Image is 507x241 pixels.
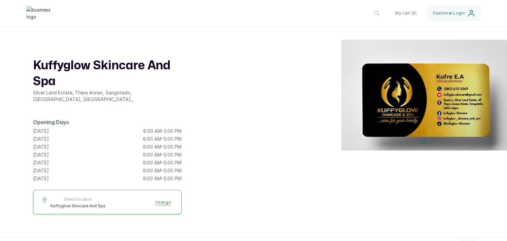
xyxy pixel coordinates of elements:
p: 9:00 AM - 5:00 PM [143,167,182,174]
p: [DATE] [33,167,49,174]
p: 9:00 AM - 5:00 PM [143,144,182,150]
p: [DATE] [33,136,49,142]
h2: Opening Days [33,119,182,126]
p: Silver Land Estate, Thera Annex, Sangotedo, [GEOGRAPHIC_DATA], [GEOGRAPHIC_DATA] , , [33,89,182,103]
span: Customer Login [433,11,465,16]
p: [DATE] [33,159,49,166]
h1: Kuffyglow Skincare And Spa [33,58,182,89]
button: Customer Login [427,5,481,21]
button: My cart (0) [390,5,422,21]
p: 9:00 AM - 5:00 PM [143,159,182,166]
p: [DATE] [33,175,49,182]
img: header image [341,40,507,151]
button: Select locationKuffyglow Skincare And SpaChange [41,197,173,209]
img: business logo [26,6,53,20]
p: [DATE] [33,128,49,134]
p: 8:00 AM - 5:00 PM [143,136,182,142]
span: Select location [51,197,105,202]
p: 9:00 AM - 5:00 PM [143,175,182,182]
p: [DATE] [33,152,49,158]
p: [DATE] [33,144,49,150]
p: 9:00 AM - 5:00 PM [143,152,182,158]
p: 8:00 AM - 3:00 PM [143,128,182,134]
span: Kuffyglow Skincare And Spa [51,203,105,209]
